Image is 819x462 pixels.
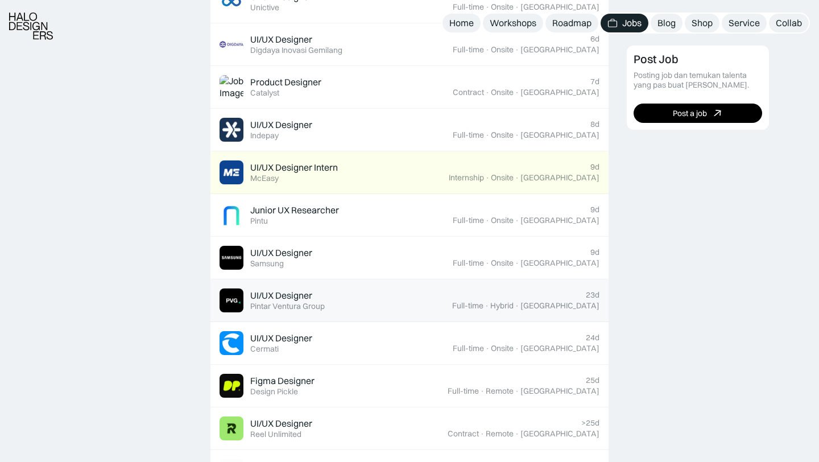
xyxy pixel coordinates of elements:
div: 9d [590,162,599,172]
img: Job Image [220,374,243,398]
a: Job ImageJunior UX ResearcherPintu9dFull-time·Onsite·[GEOGRAPHIC_DATA] [210,194,609,237]
div: Remote [486,386,514,396]
div: Posting job dan temukan talenta yang pas buat [PERSON_NAME]. [634,71,762,90]
div: 9d [590,247,599,257]
a: Job ImageProduct DesignerCatalyst7dContract·Onsite·[GEOGRAPHIC_DATA] [210,66,609,109]
div: Onsite [491,258,514,268]
a: Job ImageFigma DesignerDesign Pickle25dFull-time·Remote·[GEOGRAPHIC_DATA] [210,365,609,407]
div: Roadmap [552,17,591,29]
div: Blog [657,17,676,29]
div: · [485,258,490,268]
a: Home [442,14,481,32]
div: [GEOGRAPHIC_DATA] [520,45,599,55]
div: Full-time [452,301,483,311]
div: · [485,130,490,140]
div: 8d [590,119,599,129]
div: Post Job [634,52,679,66]
div: Pintar Ventura Group [250,302,325,311]
a: Job ImageUI/UX DesignerReel Unlimited>25dContract·Remote·[GEOGRAPHIC_DATA] [210,407,609,450]
div: [GEOGRAPHIC_DATA] [520,344,599,353]
a: Service [722,14,767,32]
a: Shop [685,14,719,32]
div: Onsite [491,216,514,225]
a: Collab [769,14,809,32]
div: Reel Unlimited [250,430,301,439]
div: Onsite [491,88,514,97]
div: · [515,173,519,183]
div: Onsite [491,173,514,183]
img: Job Image [220,416,243,440]
div: Onsite [491,344,514,353]
img: Job Image [220,246,243,270]
div: · [485,344,490,353]
div: · [515,216,519,225]
div: · [485,88,490,97]
div: UI/UX Designer [250,34,312,46]
img: Job Image [220,118,243,142]
a: Job ImageUI/UX DesignerIndepay8dFull-time·Onsite·[GEOGRAPHIC_DATA] [210,109,609,151]
div: Junior UX Researcher [250,204,339,216]
div: UI/UX Designer [250,119,312,131]
a: Blog [651,14,682,32]
div: Shop [692,17,713,29]
div: · [515,344,519,353]
div: Hybrid [490,301,514,311]
img: Job Image [220,160,243,184]
div: Digdaya Inovasi Gemilang [250,46,342,55]
div: Full-time [453,258,484,268]
div: Full-time [448,386,479,396]
div: UI/UX Designer [250,247,312,259]
div: Samsung [250,259,284,269]
div: UI/UX Designer [250,332,312,344]
div: Design Pickle [250,387,298,397]
div: Unictive [250,3,279,13]
a: Job ImageUI/UX Designer InternMcEasy9dInternship·Onsite·[GEOGRAPHIC_DATA] [210,151,609,194]
a: Jobs [601,14,648,32]
div: · [485,2,490,12]
div: Collab [776,17,802,29]
a: Roadmap [545,14,598,32]
img: Job Image [220,75,243,99]
div: · [515,2,519,12]
div: · [515,258,519,268]
div: Workshops [490,17,536,29]
div: Full-time [453,130,484,140]
div: UI/UX Designer [250,418,312,430]
div: Product Designer [250,76,321,88]
div: · [485,216,490,225]
div: 6d [590,34,599,44]
div: [GEOGRAPHIC_DATA] [520,386,599,396]
div: McEasy [250,174,279,183]
div: [GEOGRAPHIC_DATA] [520,2,599,12]
div: Cermati [250,344,279,354]
div: [GEOGRAPHIC_DATA] [520,429,599,439]
div: Full-time [453,344,484,353]
div: [GEOGRAPHIC_DATA] [520,216,599,225]
div: · [485,173,490,183]
div: · [485,45,490,55]
div: Onsite [491,130,514,140]
div: Indepay [250,131,279,141]
div: 7d [590,77,599,86]
div: Onsite [491,45,514,55]
a: Job ImageUI/UX DesignerPintar Ventura Group23dFull-time·Hybrid·[GEOGRAPHIC_DATA] [210,279,609,322]
a: Job ImageUI/UX DesignerDigdaya Inovasi Gemilang6dFull-time·Onsite·[GEOGRAPHIC_DATA] [210,23,609,66]
div: · [480,429,485,439]
div: 9d [590,205,599,214]
img: Job Image [220,203,243,227]
a: Post a job [634,104,762,123]
div: UI/UX Designer Intern [250,162,338,174]
img: Job Image [220,331,243,355]
div: Service [729,17,760,29]
div: · [515,301,519,311]
div: · [515,386,519,396]
div: · [515,45,519,55]
img: Job Image [220,32,243,56]
img: Job Image [220,288,243,312]
div: Full-time [453,2,484,12]
div: Jobs [622,17,642,29]
div: Onsite [491,2,514,12]
a: Job ImageUI/UX DesignerSamsung9dFull-time·Onsite·[GEOGRAPHIC_DATA] [210,237,609,279]
div: [GEOGRAPHIC_DATA] [520,301,599,311]
div: Pintu [250,216,268,226]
